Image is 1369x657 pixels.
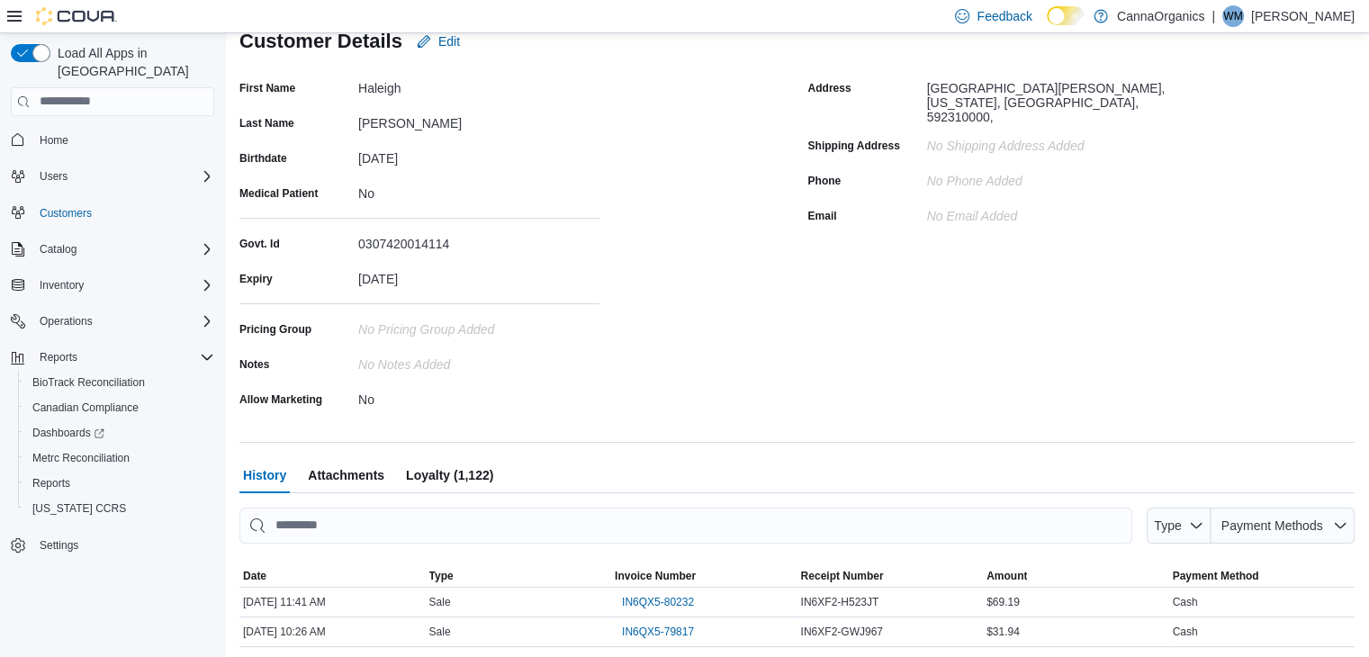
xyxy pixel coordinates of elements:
[808,209,837,223] label: Email
[239,272,273,286] label: Expiry
[239,186,318,201] label: Medical Patient
[25,498,133,519] a: [US_STATE] CCRS
[32,476,70,490] span: Reports
[1147,508,1211,544] button: Type
[32,426,104,440] span: Dashboards
[32,501,126,516] span: [US_STATE] CCRS
[18,420,221,445] a: Dashboards
[927,74,1168,124] div: [GEOGRAPHIC_DATA][PERSON_NAME], [US_STATE], [GEOGRAPHIC_DATA], 592310000,
[32,400,139,415] span: Canadian Compliance
[18,370,221,395] button: BioTrack Reconciliation
[1173,595,1198,609] span: Cash
[32,129,214,151] span: Home
[977,7,1031,25] span: Feedback
[429,569,454,583] span: Type
[25,447,137,469] a: Metrc Reconciliation
[358,385,599,407] div: No
[25,472,77,494] a: Reports
[243,595,326,609] span: [DATE] 11:41 AM
[32,202,99,224] a: Customers
[11,120,214,606] nav: Complex example
[429,595,451,609] span: Sale
[25,498,214,519] span: Washington CCRS
[32,535,86,556] a: Settings
[18,445,221,471] button: Metrc Reconciliation
[50,44,214,80] span: Load All Apps in [GEOGRAPHIC_DATA]
[358,350,599,372] div: No Notes added
[1173,625,1198,639] span: Cash
[239,31,402,52] h3: Customer Details
[239,508,1132,544] input: This is a search bar. As you type, the results lower in the page will automatically filter.
[1223,5,1242,27] span: WM
[358,179,599,201] div: No
[808,174,842,188] label: Phone
[622,625,694,639] span: IN6QX5-79817
[801,569,884,583] span: Receipt Number
[1173,569,1259,583] span: Payment Method
[927,202,1018,223] div: No Email added
[808,139,900,153] label: Shipping Address
[25,422,214,444] span: Dashboards
[1047,6,1085,25] input: Dark Mode
[4,273,221,298] button: Inventory
[429,625,451,639] span: Sale
[239,392,322,407] label: Allow Marketing
[40,133,68,148] span: Home
[32,534,214,556] span: Settings
[611,565,797,587] button: Invoice Number
[239,357,269,372] label: Notes
[622,595,694,609] span: IN6QX5-80232
[32,346,214,368] span: Reports
[25,372,152,393] a: BioTrack Reconciliation
[615,621,701,643] button: IN6QX5-79817
[18,496,221,521] button: [US_STATE] CCRS
[18,471,221,496] button: Reports
[410,23,467,59] button: Edit
[40,206,92,220] span: Customers
[4,309,221,334] button: Operations
[32,202,214,224] span: Customers
[983,591,1169,613] div: $69.19
[358,74,599,95] div: Haleigh
[983,565,1169,587] button: Amount
[239,151,287,166] label: Birthdate
[25,422,112,444] a: Dashboards
[4,200,221,226] button: Customers
[40,169,68,184] span: Users
[25,472,214,494] span: Reports
[358,265,599,286] div: [DATE]
[239,237,280,251] label: Govt. Id
[25,397,146,418] a: Canadian Compliance
[927,166,1022,188] div: No Phone added
[25,397,214,418] span: Canadian Compliance
[40,538,78,553] span: Settings
[4,127,221,153] button: Home
[358,109,599,130] div: [PERSON_NAME]
[426,565,612,587] button: Type
[1251,5,1355,27] p: [PERSON_NAME]
[986,569,1027,583] span: Amount
[243,569,266,583] span: Date
[25,372,214,393] span: BioTrack Reconciliation
[40,278,84,292] span: Inventory
[32,346,85,368] button: Reports
[32,166,75,187] button: Users
[4,164,221,189] button: Users
[243,625,326,639] span: [DATE] 10:26 AM
[358,315,599,337] div: No Pricing Group Added
[1117,5,1204,27] p: CannaOrganics
[797,565,984,587] button: Receipt Number
[32,166,214,187] span: Users
[40,350,77,364] span: Reports
[927,131,1168,153] div: No Shipping Address added
[615,591,701,613] button: IN6QX5-80232
[808,81,851,95] label: Address
[36,7,117,25] img: Cova
[32,451,130,465] span: Metrc Reconciliation
[239,116,294,130] label: Last Name
[32,238,84,260] button: Catalog
[406,457,493,493] span: Loyalty (1,122)
[4,532,221,558] button: Settings
[438,32,460,50] span: Edit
